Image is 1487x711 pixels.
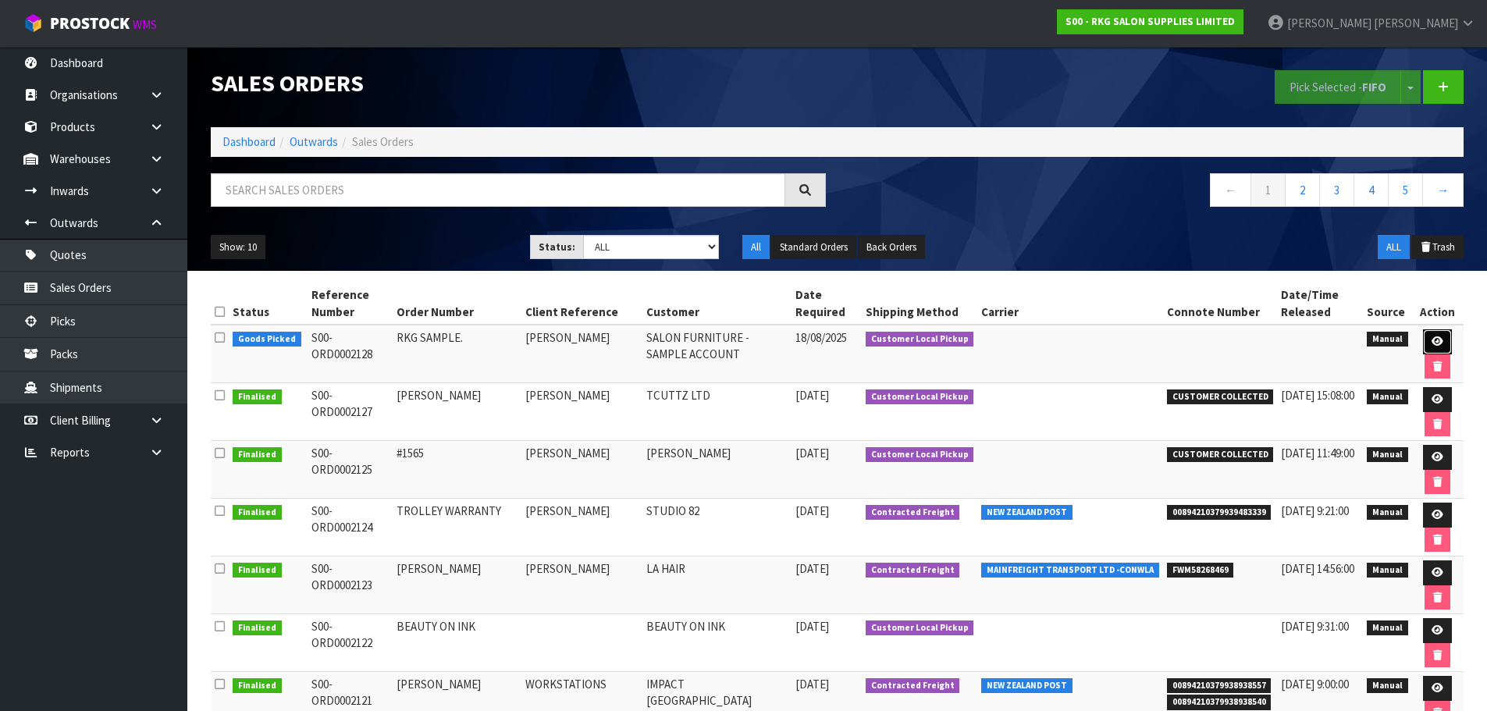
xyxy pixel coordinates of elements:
a: 5 [1388,173,1423,207]
a: Dashboard [222,134,276,149]
td: [PERSON_NAME] [521,556,642,614]
span: [PERSON_NAME] [1287,16,1371,30]
span: 18/08/2025 [795,330,847,345]
a: 2 [1285,173,1320,207]
strong: S00 - RKG SALON SUPPLIES LIMITED [1065,15,1235,28]
span: Customer Local Pickup [866,389,974,405]
span: Manual [1367,563,1408,578]
span: Manual [1367,332,1408,347]
td: LA HAIR [642,556,792,614]
td: [PERSON_NAME] [521,441,642,499]
span: Customer Local Pickup [866,332,974,347]
button: Standard Orders [771,235,856,260]
button: Trash [1411,235,1464,260]
span: [DATE] 9:00:00 [1281,677,1349,691]
a: ← [1210,173,1251,207]
span: Customer Local Pickup [866,447,974,463]
span: 00894210379938938557 [1167,678,1272,694]
th: Source [1363,283,1412,325]
th: Status [229,283,308,325]
td: [PERSON_NAME] [521,383,642,441]
span: Sales Orders [352,134,414,149]
span: [DATE] [795,503,829,518]
span: [DATE] [795,388,829,403]
td: S00-ORD0002128 [308,325,393,383]
a: 4 [1354,173,1389,207]
a: S00 - RKG SALON SUPPLIES LIMITED [1057,9,1243,34]
span: Manual [1367,678,1408,694]
span: Goods Picked [233,332,301,347]
td: TROLLEY WARRANTY [393,499,521,556]
button: ALL [1378,235,1410,260]
td: RKG SAMPLE. [393,325,521,383]
strong: Status: [539,240,575,254]
span: Manual [1367,389,1408,405]
th: Date Required [792,283,862,325]
span: Contracted Freight [866,505,960,521]
span: Manual [1367,505,1408,521]
td: [PERSON_NAME] [521,499,642,556]
span: [PERSON_NAME] [1374,16,1458,30]
td: S00-ORD0002122 [308,614,393,672]
h1: Sales Orders [211,70,826,96]
th: Connote Number [1163,283,1278,325]
th: Order Number [393,283,521,325]
nav: Page navigation [849,173,1464,212]
th: Carrier [977,283,1163,325]
span: Finalised [233,389,282,405]
span: Finalised [233,563,282,578]
th: Client Reference [521,283,642,325]
td: BEAUTY ON INK [393,614,521,672]
td: SALON FURNITURE -SAMPLE ACCOUNT [642,325,792,383]
td: [PERSON_NAME] [393,383,521,441]
span: [DATE] 9:21:00 [1281,503,1349,518]
a: 3 [1319,173,1354,207]
button: Back Orders [858,235,925,260]
img: cube-alt.png [23,13,43,33]
span: CUSTOMER COLLECTED [1167,389,1274,405]
span: Contracted Freight [866,563,960,578]
span: Finalised [233,678,282,694]
td: BEAUTY ON INK [642,614,792,672]
span: CUSTOMER COLLECTED [1167,447,1274,463]
span: NEW ZEALAND POST [981,505,1073,521]
span: Finalised [233,505,282,521]
td: [PERSON_NAME] [521,325,642,383]
a: 1 [1250,173,1286,207]
td: TCUTTZ LTD [642,383,792,441]
span: Manual [1367,447,1408,463]
th: Shipping Method [862,283,978,325]
span: [DATE] 11:49:00 [1281,446,1354,460]
td: [PERSON_NAME] [393,556,521,614]
td: [PERSON_NAME] [642,441,792,499]
span: 00894210379939483339 [1167,505,1272,521]
strong: FIFO [1362,80,1386,94]
span: FWM58268469 [1167,563,1234,578]
th: Date/Time Released [1277,283,1363,325]
span: [DATE] [795,561,829,576]
span: [DATE] 9:31:00 [1281,619,1349,634]
span: Customer Local Pickup [866,620,974,636]
span: [DATE] [795,619,829,634]
span: [DATE] [795,446,829,460]
span: NEW ZEALAND POST [981,678,1073,694]
button: Show: 10 [211,235,265,260]
input: Search sales orders [211,173,785,207]
th: Customer [642,283,792,325]
a: Outwards [290,134,338,149]
span: Finalised [233,447,282,463]
td: STUDIO 82 [642,499,792,556]
span: [DATE] 14:56:00 [1281,561,1354,576]
span: MAINFREIGHT TRANSPORT LTD -CONWLA [981,563,1159,578]
small: WMS [133,17,157,32]
span: Manual [1367,620,1408,636]
span: [DATE] [795,677,829,691]
td: S00-ORD0002127 [308,383,393,441]
th: Action [1412,283,1464,325]
span: Contracted Freight [866,678,960,694]
span: [DATE] 15:08:00 [1281,388,1354,403]
th: Reference Number [308,283,393,325]
span: Finalised [233,620,282,636]
a: → [1422,173,1464,207]
button: All [742,235,770,260]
